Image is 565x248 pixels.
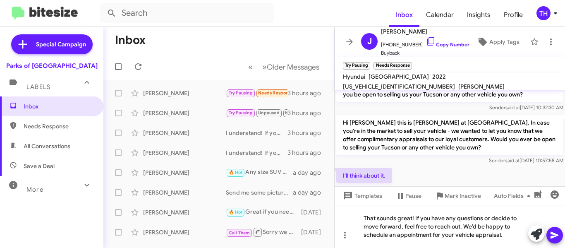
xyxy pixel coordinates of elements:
[381,49,469,57] span: Buyback
[489,157,563,164] span: Sender [DATE] 10:57:58 AM
[143,149,226,157] div: [PERSON_NAME]
[426,41,469,48] a: Copy Number
[24,162,55,170] span: Save a Deal
[369,73,429,80] span: [GEOGRAPHIC_DATA]
[226,168,293,177] div: Any size SUV or pick up
[229,90,253,96] span: Try Pausing
[229,110,253,116] span: Try Pausing
[26,83,50,91] span: Labels
[226,188,293,197] div: Send me some pictures 📸 please
[336,185,380,192] span: [DATE] 11:46:09 AM
[389,3,419,27] a: Inbox
[100,3,274,23] input: Search
[287,149,328,157] div: 3 hours ago
[445,188,481,203] span: Mark Inactive
[115,34,146,47] h1: Inbox
[287,89,328,97] div: 3 hours ago
[432,73,446,80] span: 2022
[257,58,324,75] button: Next
[36,40,86,48] span: Special Campaign
[11,34,93,54] a: Special Campaign
[262,62,267,72] span: »
[229,230,250,236] span: Call Them
[428,188,488,203] button: Mark Inactive
[419,3,460,27] a: Calendar
[258,110,280,116] span: Unpaused
[143,208,226,217] div: [PERSON_NAME]
[405,188,421,203] span: Pause
[287,129,328,137] div: 3 hours ago
[336,115,563,155] p: Hi [PERSON_NAME] this is [PERSON_NAME] at [GEOGRAPHIC_DATA]. In case you're in the market to sell...
[505,157,520,164] span: said at
[24,142,70,150] span: All Conversations
[335,188,389,203] button: Templates
[489,34,520,49] span: Apply Tags
[373,62,412,70] small: Needs Response
[267,63,319,72] span: Older Messages
[293,169,328,177] div: a day ago
[505,104,520,111] span: said at
[287,109,328,117] div: 3 hours ago
[494,188,534,203] span: Auto Fields
[367,35,372,48] span: J
[26,186,43,193] span: More
[244,58,324,75] nav: Page navigation example
[143,129,226,137] div: [PERSON_NAME]
[460,3,497,27] a: Insights
[243,58,258,75] button: Previous
[529,6,556,20] button: TH
[143,188,226,197] div: [PERSON_NAME]
[335,205,565,248] div: That sounds great! If you have any questions or decide to move forward, feel free to reach out. W...
[24,102,94,111] span: Inbox
[258,90,293,96] span: Needs Response
[143,89,226,97] div: [PERSON_NAME]
[226,207,301,217] div: Great if you need anything later on down the road don't hesitate to reach out.
[6,62,98,70] div: Parks of [GEOGRAPHIC_DATA]
[343,62,370,70] small: Try Pausing
[381,36,469,49] span: [PHONE_NUMBER]
[497,3,529,27] a: Profile
[458,83,505,90] span: [PERSON_NAME]
[229,170,243,175] span: 🔥 Hot
[343,83,455,90] span: [US_VEHICLE_IDENTIFICATION_NUMBER]
[489,104,563,111] span: Sender [DATE] 10:32:30 AM
[226,129,287,137] div: I understand! If you change your mind or have any questions, feel free to reach out. Have a great...
[343,73,365,80] span: Hyundai
[389,188,428,203] button: Pause
[229,209,243,215] span: 🔥 Hot
[301,228,328,236] div: [DATE]
[143,169,226,177] div: [PERSON_NAME]
[536,6,551,20] div: TH
[469,34,526,49] button: Apply Tags
[487,188,540,203] button: Auto Fields
[143,109,226,117] div: [PERSON_NAME]
[24,122,94,130] span: Needs Response
[381,26,469,36] span: [PERSON_NAME]
[226,108,287,118] div: That sounds great! Let me know when you're back, and we can schedule a time to discuss your vehic...
[293,188,328,197] div: a day ago
[341,188,382,203] span: Templates
[336,168,392,183] p: I'll think about it.
[285,110,317,116] span: Not-Interested
[226,149,287,157] div: I understand! If you ever reconsider or have any questions, feel free to reach out. We'd be happy...
[301,208,328,217] div: [DATE]
[143,228,226,236] div: [PERSON_NAME]
[226,88,287,98] div: I'll think about it.
[226,227,301,237] div: Sorry we missed your call when is a good time to reach back out?
[248,62,253,72] span: «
